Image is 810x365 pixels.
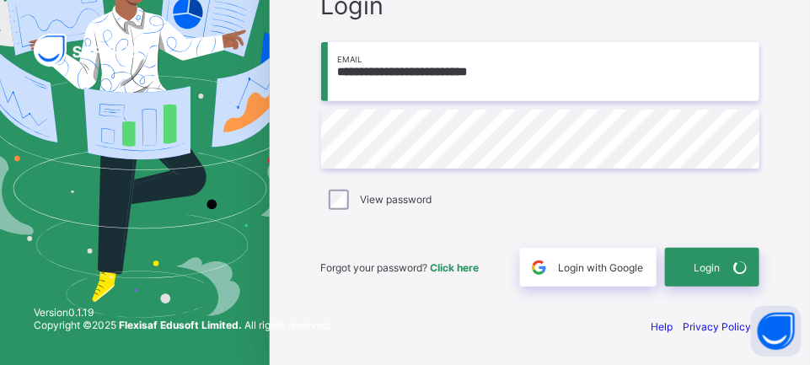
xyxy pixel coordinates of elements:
[529,258,549,277] img: google.396cfc9801f0270233282035f929180a.svg
[119,319,242,331] strong: Flexisaf Edusoft Limited.
[34,306,331,319] span: Version 0.1.19
[321,261,480,274] span: Forgot your password?
[695,261,721,274] span: Login
[684,320,752,333] a: Privacy Policy
[34,319,331,331] span: Copyright © 2025 All rights reserved.
[559,261,644,274] span: Login with Google
[751,306,802,357] button: Open asap
[361,193,432,206] label: View password
[431,261,480,274] a: Click here
[34,34,160,67] img: SAFSIMS Logo
[652,320,673,333] a: Help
